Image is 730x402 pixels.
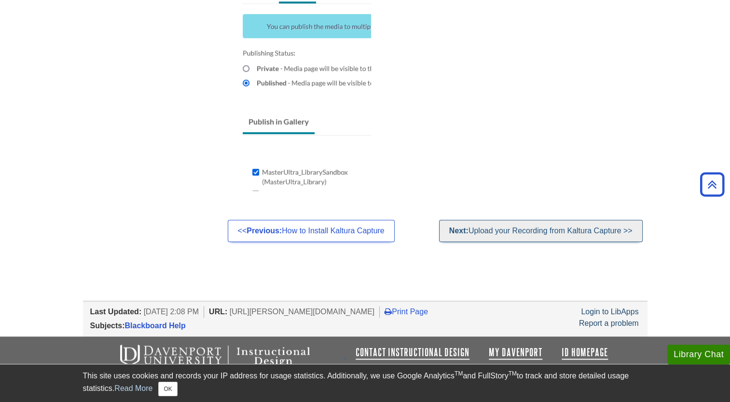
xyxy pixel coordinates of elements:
[579,319,639,327] a: Report a problem
[697,178,728,191] a: Back to Top
[385,308,428,316] a: Print Page
[356,347,469,358] a: Contact Instructional Design
[562,347,608,358] a: ID Homepage
[90,322,125,330] span: Subjects:
[247,227,282,235] strong: Previous:
[667,345,730,364] button: Library Chat
[449,227,468,235] strong: Next:
[144,308,199,316] span: [DATE] 2:08 PM
[581,308,638,316] a: Login to LibApps
[509,370,517,377] sup: TM
[385,308,392,315] i: Print Page
[209,308,227,316] span: URL:
[112,344,344,368] img: Davenport University Instructional Design
[158,382,177,396] button: Close
[114,384,152,392] a: Read More
[125,322,186,330] a: Blackboard Help
[455,370,463,377] sup: TM
[90,308,142,316] span: Last Updated:
[83,370,647,396] div: This site uses cookies and records your IP address for usage statistics. Additionally, we use Goo...
[439,220,643,242] a: Next:Upload your Recording from Kaltura Capture >>
[489,347,542,358] a: My Davenport
[228,220,395,242] a: <<Previous:How to Install Kaltura Capture
[230,308,375,316] span: [URL][PERSON_NAME][DOMAIN_NAME]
